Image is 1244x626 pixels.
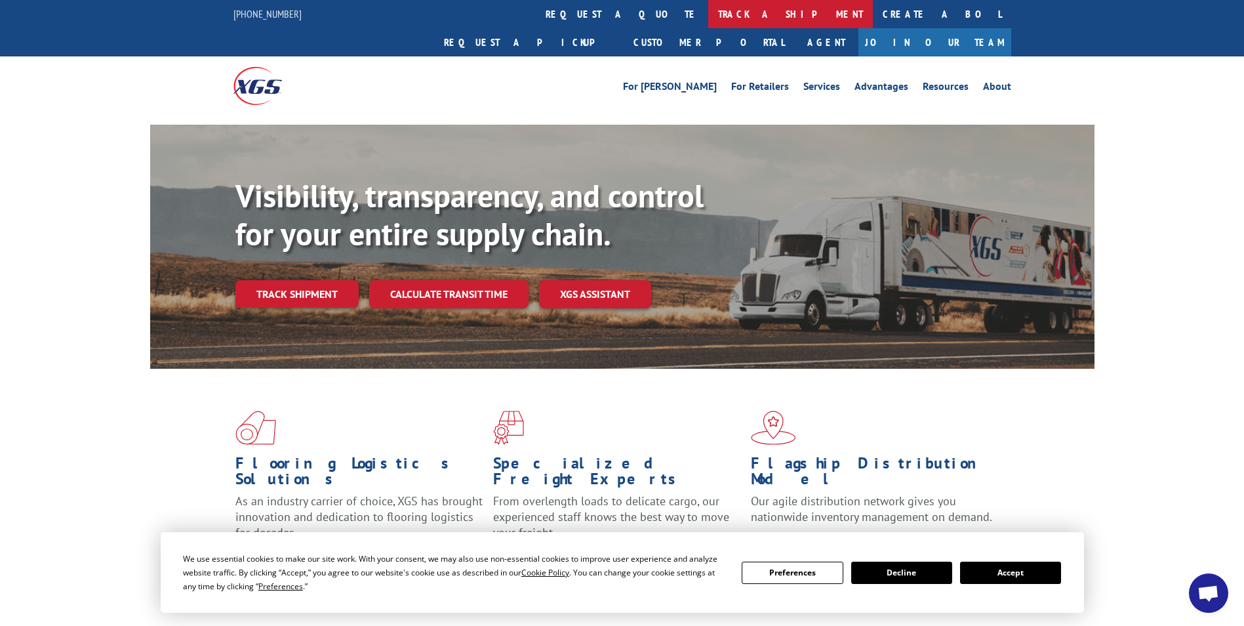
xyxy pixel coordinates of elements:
a: Track shipment [235,280,359,308]
p: From overlength loads to delicate cargo, our experienced staff knows the best way to move your fr... [493,493,741,552]
span: Preferences [258,581,303,592]
span: Our agile distribution network gives you nationwide inventory management on demand. [751,493,992,524]
img: xgs-icon-focused-on-flooring-red [493,411,524,445]
h1: Flooring Logistics Solutions [235,455,483,493]
div: We use essential cookies to make our site work. With your consent, we may also use non-essential ... [183,552,726,593]
a: Calculate transit time [369,280,529,308]
b: Visibility, transparency, and control for your entire supply chain. [235,175,704,254]
h1: Flagship Distribution Model [751,455,999,493]
a: Agent [794,28,858,56]
button: Decline [851,562,952,584]
button: Preferences [742,562,843,584]
button: Accept [960,562,1061,584]
span: As an industry carrier of choice, XGS has brought innovation and dedication to flooring logistics... [235,493,483,540]
a: XGS ASSISTANT [539,280,651,308]
div: Open chat [1189,574,1228,613]
a: About [983,81,1011,96]
span: Cookie Policy [521,567,569,578]
a: For Retailers [731,81,789,96]
img: xgs-icon-total-supply-chain-intelligence-red [235,411,276,445]
a: Request a pickup [434,28,624,56]
a: Resources [923,81,969,96]
a: Customer Portal [624,28,794,56]
a: [PHONE_NUMBER] [233,7,302,20]
div: Cookie Consent Prompt [161,532,1084,613]
a: For [PERSON_NAME] [623,81,717,96]
h1: Specialized Freight Experts [493,455,741,493]
a: Services [803,81,840,96]
a: Advantages [854,81,908,96]
a: Join Our Team [858,28,1011,56]
img: xgs-icon-flagship-distribution-model-red [751,411,796,445]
